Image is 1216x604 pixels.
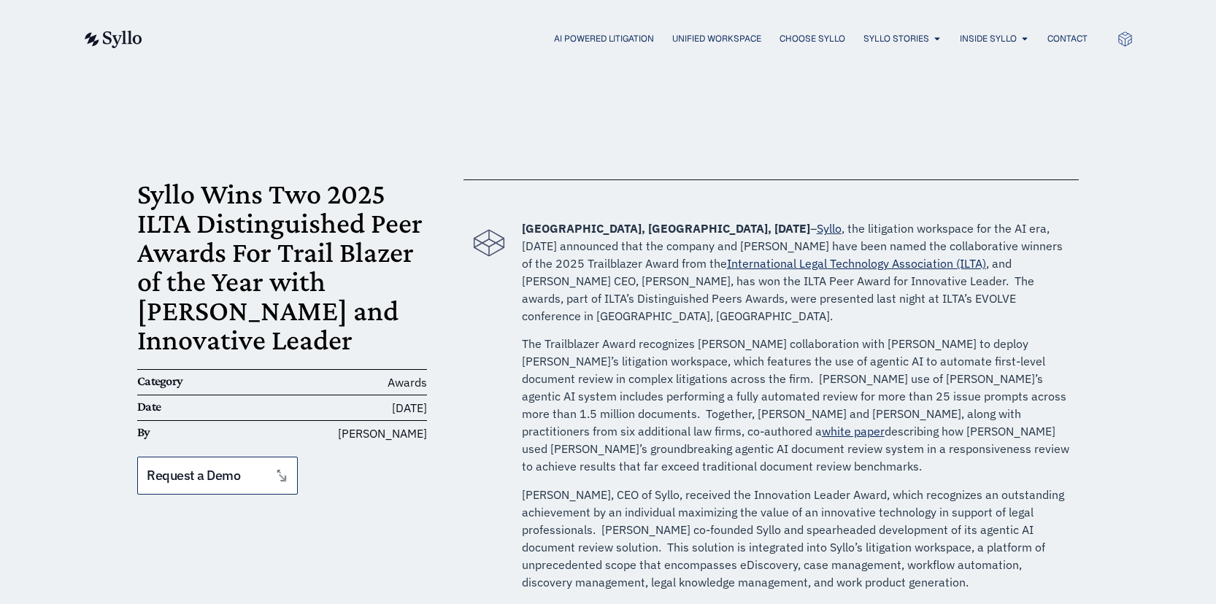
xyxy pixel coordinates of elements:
p: The Trailblazer Award recognizes [PERSON_NAME] collaboration with [PERSON_NAME] to deploy [PERSON... [522,335,1071,475]
a: AI Powered Litigation [554,32,654,45]
strong: [GEOGRAPHIC_DATA], [GEOGRAPHIC_DATA], [DATE] [522,221,810,236]
a: Contact [1047,32,1088,45]
h6: Category [137,373,234,390]
a: white paper [822,424,885,438]
time: [DATE] [392,400,427,415]
a: International Legal Technology Association (ILTA) [727,256,986,271]
span: [PERSON_NAME] [338,425,427,442]
a: Syllo [817,221,842,236]
a: Unified Workspace [672,32,761,45]
nav: Menu [172,32,1088,46]
p: [PERSON_NAME], CEO of Syllo, received the Innovation Leader Award, which recognizes an outstandin... [522,486,1071,591]
img: syllo [82,31,142,48]
a: Choose Syllo [780,32,845,45]
h6: By [137,425,234,441]
p: – , the litigation workspace for the AI era, [DATE] announced that the company and [PERSON_NAME] ... [522,220,1071,325]
span: Request a Demo [147,469,240,482]
h1: Syllo Wins Two 2025 ILTA Distinguished Peer Awards For Trail Blazer of the Year with [PERSON_NAME... [137,179,427,355]
div: Menu Toggle [172,32,1088,46]
a: Syllo Stories [863,32,929,45]
a: Request a Demo [137,457,298,495]
h6: Date [137,399,234,415]
a: Inside Syllo [960,32,1017,45]
span: Awards [388,375,427,390]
